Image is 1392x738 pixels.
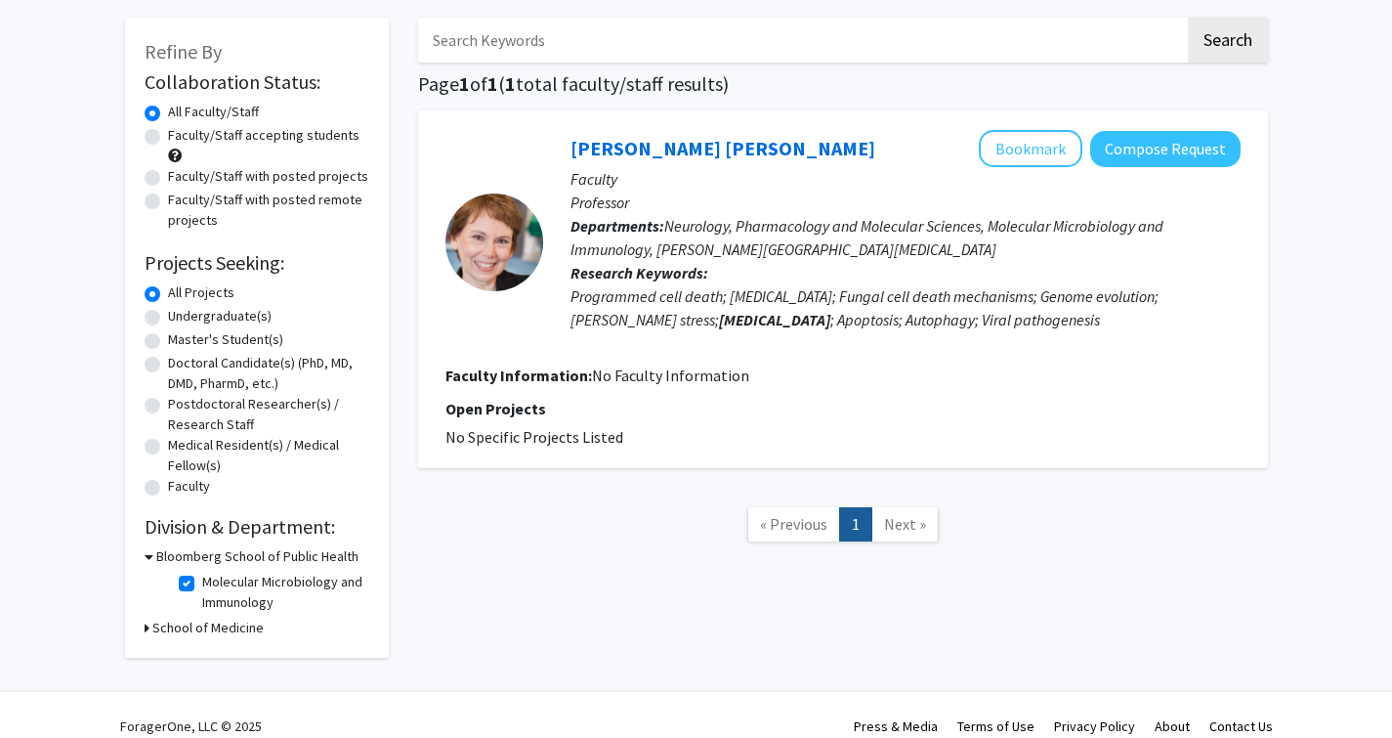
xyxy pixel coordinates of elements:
button: Search [1188,18,1268,63]
label: Medical Resident(s) / Medical Fellow(s) [168,435,369,476]
label: Master's Student(s) [168,329,283,350]
div: Programmed cell death; [MEDICAL_DATA]; Fungal cell death mechanisms; Genome evolution; [PERSON_NA... [570,284,1241,331]
nav: Page navigation [418,488,1268,567]
span: « Previous [760,514,827,534]
button: Compose Request to J. Marie Hardwick [1090,131,1241,167]
a: About [1155,717,1190,735]
p: Open Projects [445,397,1241,420]
span: No Specific Projects Listed [445,427,623,447]
a: Privacy Policy [1054,717,1135,735]
label: Faculty/Staff with posted projects [168,166,368,187]
iframe: Chat [15,650,83,723]
p: Professor [570,191,1241,214]
b: Research Keywords: [570,263,708,282]
p: Faculty [570,167,1241,191]
span: 1 [505,71,516,96]
label: Undergraduate(s) [168,306,272,326]
span: Neurology, Pharmacology and Molecular Sciences, Molecular Microbiology and Immunology, [PERSON_NA... [570,216,1163,259]
a: Previous Page [747,507,840,542]
label: All Faculty/Staff [168,102,259,122]
h3: School of Medicine [152,618,264,638]
a: Press & Media [854,717,938,735]
b: Departments: [570,216,664,236]
label: Faculty/Staff with posted remote projects [168,190,369,231]
span: No Faculty Information [592,366,749,385]
label: Faculty [168,476,210,497]
label: Doctoral Candidate(s) (PhD, MD, DMD, PharmD, etc.) [168,353,369,394]
label: All Projects [168,282,234,303]
h1: Page of ( total faculty/staff results) [418,72,1268,96]
a: Next Page [871,507,939,542]
button: Add J. Marie Hardwick to Bookmarks [979,130,1082,167]
span: Refine By [145,39,222,64]
a: [PERSON_NAME] [PERSON_NAME] [570,136,875,160]
h3: Bloomberg School of Public Health [156,546,359,567]
label: Postdoctoral Researcher(s) / Research Staff [168,394,369,435]
h2: Collaboration Status: [145,70,369,94]
h2: Division & Department: [145,515,369,539]
a: Terms of Use [957,717,1034,735]
b: [MEDICAL_DATA] [719,310,830,329]
h2: Projects Seeking: [145,251,369,275]
span: 1 [459,71,470,96]
input: Search Keywords [418,18,1185,63]
span: 1 [487,71,498,96]
a: Contact Us [1209,717,1273,735]
span: Next » [884,514,926,534]
label: Molecular Microbiology and Immunology [202,572,364,613]
b: Faculty Information: [445,366,592,385]
a: 1 [839,507,872,542]
label: Faculty/Staff accepting students [168,125,359,146]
